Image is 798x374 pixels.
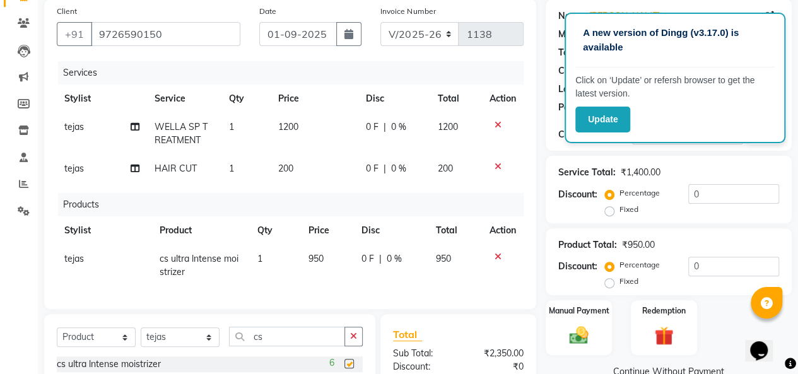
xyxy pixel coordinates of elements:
span: 1 [257,253,262,264]
th: Disc [354,216,429,245]
span: 0 % [391,162,406,175]
span: 0 F [366,162,378,175]
label: Fixed [619,276,638,287]
div: ₹1,400.00 [621,166,660,179]
label: Manual Payment [549,305,609,317]
span: 950 [308,253,323,264]
span: 6 [329,356,334,370]
th: Stylist [57,85,147,113]
button: +91 [57,22,92,46]
span: 950 [436,253,451,264]
th: Total [430,85,482,113]
span: WELLA SP TREATMENT [155,121,208,146]
span: 0 % [387,252,402,266]
span: | [384,162,386,175]
div: Name: [558,9,587,23]
div: ₹0 [458,360,533,373]
div: Products [58,193,533,216]
label: Redemption [642,305,686,317]
div: Discount: [558,188,597,201]
th: Price [271,85,358,113]
div: Product Total: [558,238,617,252]
input: Search or Scan [229,327,345,346]
span: 1 [229,163,234,174]
label: Percentage [619,187,660,199]
span: | [384,120,386,134]
th: Qty [221,85,271,113]
th: Service [147,85,221,113]
th: Disc [358,85,430,113]
th: Action [482,85,524,113]
span: 0 % [391,120,406,134]
div: cs ultra lntense moistrizer [57,358,161,371]
span: 0 F [366,120,378,134]
span: HAIR CUT [155,163,197,174]
th: Qty [249,216,300,245]
label: Fixed [619,204,638,215]
span: 0 F [361,252,374,266]
div: Coupon Code [558,128,632,141]
label: Percentage [619,259,660,271]
img: _cash.svg [563,324,594,346]
th: Product [152,216,249,245]
div: Discount: [558,260,597,273]
div: ₹2,350.00 [458,347,533,360]
div: Membership: [558,28,613,41]
span: tejas [64,163,84,174]
span: | [379,252,382,266]
span: tejas [64,253,84,264]
div: Total Visits: [558,46,608,59]
span: tejas [64,121,84,132]
th: Action [482,216,524,245]
label: Invoice Number [380,6,435,17]
div: Card on file: [558,64,610,78]
div: No Active Membership [558,28,779,41]
iframe: chat widget [745,324,785,361]
th: Stylist [57,216,152,245]
span: 200 [438,163,453,174]
input: Search by Name/Mobile/Email/Code [91,22,240,46]
th: Price [300,216,353,245]
span: 200 [278,163,293,174]
a: [PERSON_NAME] [589,9,660,23]
button: Update [575,107,630,132]
span: cs ultra lntense moistrizer [160,253,238,278]
div: Services [58,61,533,85]
span: 1200 [438,121,458,132]
p: A new version of Dingg (v3.17.0) is available [583,26,767,54]
div: Service Total: [558,166,616,179]
div: ₹950.00 [622,238,655,252]
th: Total [428,216,482,245]
span: Total [393,328,422,341]
div: Sub Total: [384,347,459,360]
div: Discount: [384,360,459,373]
label: Date [259,6,276,17]
div: Last Visit: [558,83,601,96]
span: 1 [229,121,234,132]
div: Points: [558,101,587,114]
span: 1200 [278,121,298,132]
label: Client [57,6,77,17]
p: Click on ‘Update’ or refersh browser to get the latest version. [575,74,775,100]
img: _gift.svg [648,324,679,348]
